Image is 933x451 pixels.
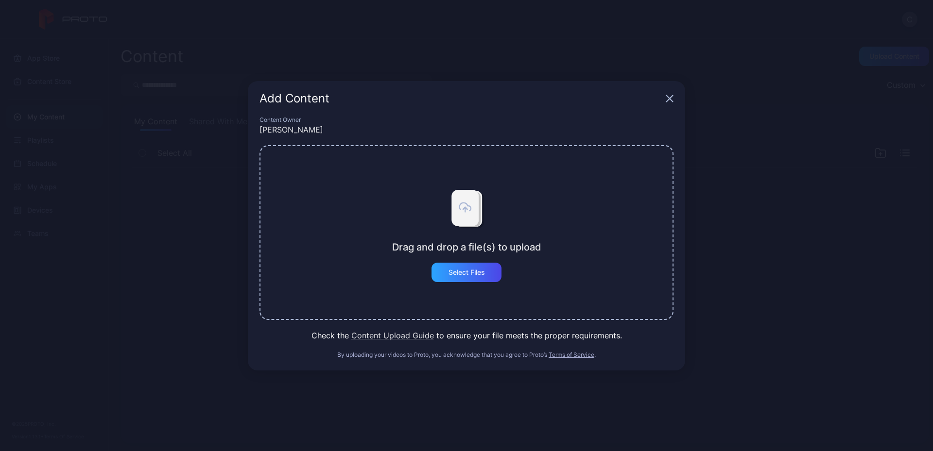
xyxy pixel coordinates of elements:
div: Check the to ensure your file meets the proper requirements. [259,330,674,341]
div: Select Files [449,268,485,276]
button: Terms of Service [549,351,594,359]
button: Select Files [432,263,501,282]
button: Content Upload Guide [351,330,434,341]
div: By uploading your videos to Proto, you acknowledge that you agree to Proto’s . [259,351,674,359]
div: Content Owner [259,116,674,124]
div: Drag and drop a file(s) to upload [392,241,541,253]
div: [PERSON_NAME] [259,124,674,135]
div: Add Content [259,93,662,104]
